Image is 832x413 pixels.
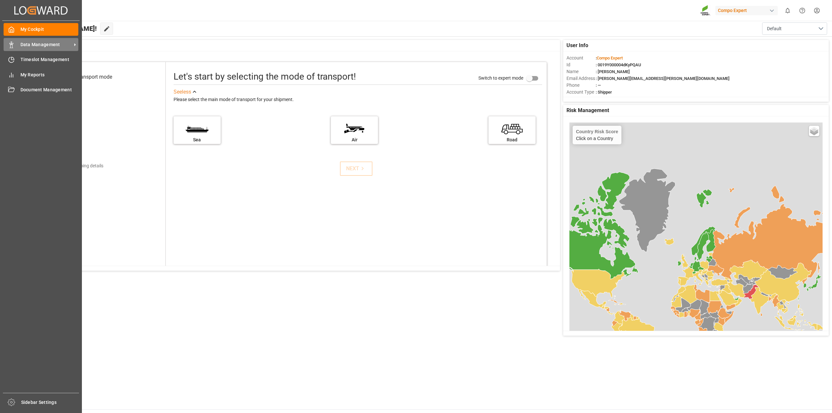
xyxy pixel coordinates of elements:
div: Compo Expert [715,6,778,15]
span: Email Address [566,75,596,82]
span: Name [566,68,596,75]
span: Default [767,25,782,32]
div: Road [492,136,532,143]
button: show 0 new notifications [780,3,795,18]
span: My Reports [20,71,79,78]
div: See less [174,88,191,96]
span: Account [566,55,596,61]
span: : 0019Y000004dKyPQAU [596,62,641,67]
span: Id [566,61,596,68]
span: : [PERSON_NAME] [596,69,630,74]
img: Screenshot%202023-09-29%20at%2010.02.21.png_1712312052.png [700,5,711,16]
span: Risk Management [566,107,609,114]
span: Compo Expert [597,56,623,60]
span: : [PERSON_NAME][EMAIL_ADDRESS][PERSON_NAME][DOMAIN_NAME] [596,76,730,81]
span: Data Management [20,41,72,48]
div: NEXT [346,165,366,173]
span: Switch to expert mode [478,75,523,81]
div: Click on a Country [576,129,618,141]
a: Document Management [4,84,78,96]
span: : [596,56,623,60]
div: Sea [177,136,217,143]
span: My Cockpit [20,26,79,33]
span: : Shipper [596,90,612,95]
span: Account Type [566,89,596,96]
div: Let's start by selecting the mode of transport! [174,70,356,84]
span: User Info [566,42,588,49]
span: Phone [566,82,596,89]
div: Add shipping details [63,162,103,169]
div: Air [334,136,375,143]
a: Layers [809,126,819,136]
h4: Country Risk Score [576,129,618,134]
span: Sidebar Settings [21,399,79,406]
a: My Cockpit [4,23,78,36]
a: Timeslot Management [4,53,78,66]
button: open menu [762,22,827,35]
button: Compo Expert [715,4,780,17]
a: My Reports [4,68,78,81]
button: NEXT [340,161,372,176]
div: Please select the main mode of transport for your shipment. [174,96,542,104]
div: Select transport mode [62,73,112,81]
button: Help Center [795,3,810,18]
span: Timeslot Management [20,56,79,63]
span: : — [596,83,601,88]
span: Document Management [20,86,79,93]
